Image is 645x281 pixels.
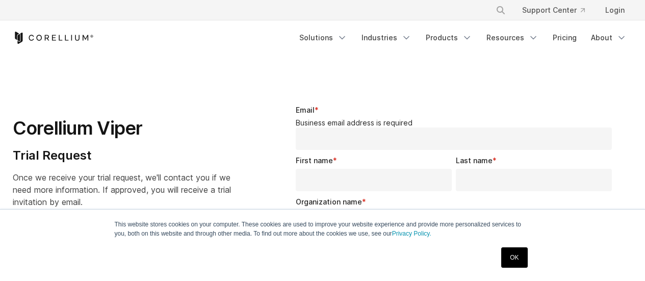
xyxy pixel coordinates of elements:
span: Last name [456,156,493,165]
legend: Business email address is required [296,118,616,127]
a: Corellium Home [13,32,94,44]
a: Resources [480,29,545,47]
a: Support Center [514,1,593,19]
span: Organization name [296,197,362,206]
span: Once we receive your trial request, we'll contact you if we need more information. If approved, y... [13,172,231,207]
h1: Corellium Viper [13,117,235,140]
span: Email [296,106,315,114]
div: Navigation Menu [293,29,633,47]
div: Navigation Menu [483,1,633,19]
a: Pricing [547,29,583,47]
button: Search [492,1,510,19]
a: Industries [355,29,418,47]
a: Solutions [293,29,353,47]
a: Login [597,1,633,19]
span: First name [296,156,333,165]
p: This website stores cookies on your computer. These cookies are used to improve your website expe... [115,220,531,238]
h4: Trial Request [13,148,235,163]
a: OK [501,247,527,268]
a: Products [420,29,478,47]
a: Privacy Policy. [392,230,431,237]
a: About [585,29,633,47]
